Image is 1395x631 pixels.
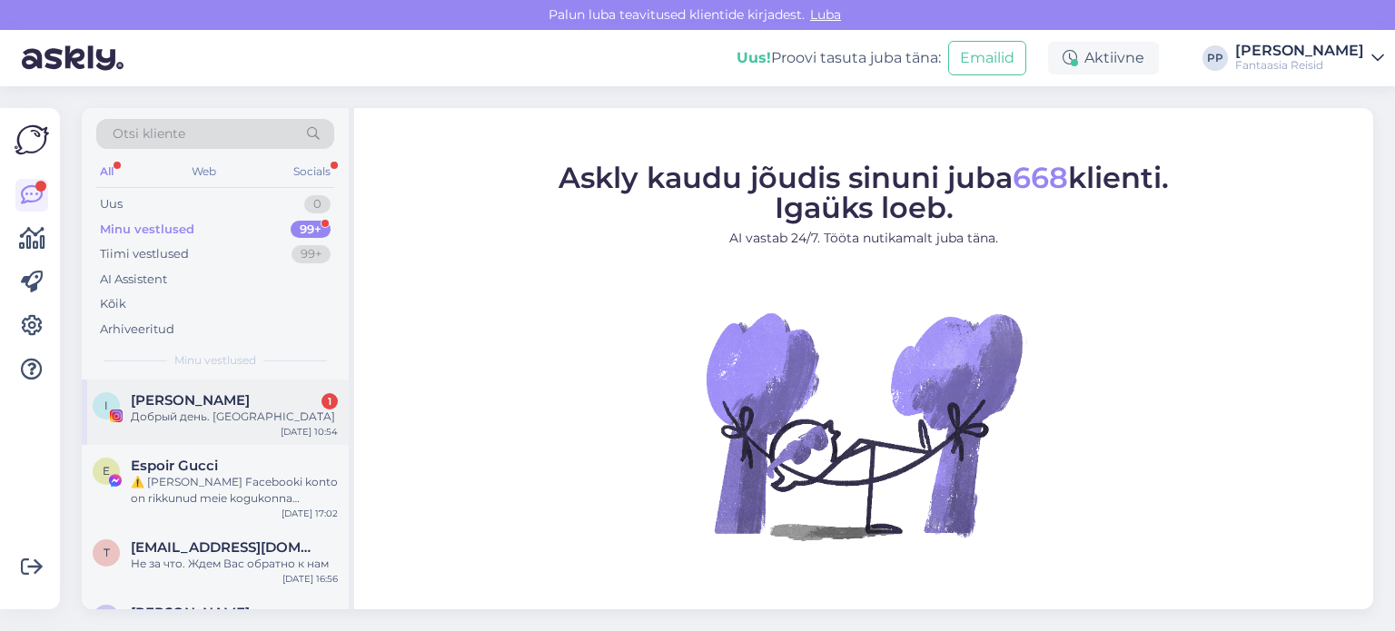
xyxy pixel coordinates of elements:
[700,261,1027,588] img: No Chat active
[737,49,771,66] b: Uus!
[131,409,338,425] div: Добрый день. [GEOGRAPHIC_DATA]
[104,546,110,559] span: t
[805,6,846,23] span: Luba
[1235,44,1384,73] a: [PERSON_NAME]Fantaasia Reisid
[559,228,1169,247] p: AI vastab 24/7. Tööta nutikamalt juba täna.
[103,464,110,478] span: E
[100,295,126,313] div: Kõik
[292,245,331,263] div: 99+
[131,458,218,474] span: Espoir Gucci
[15,123,49,157] img: Askly Logo
[100,271,167,289] div: AI Assistent
[96,160,117,183] div: All
[1235,58,1364,73] div: Fantaasia Reisid
[1048,42,1159,74] div: Aktiivne
[131,392,250,409] span: Irina Popova
[100,221,194,239] div: Minu vestlused
[948,41,1026,75] button: Emailid
[282,507,338,520] div: [DATE] 17:02
[100,245,189,263] div: Tiimi vestlused
[1235,44,1364,58] div: [PERSON_NAME]
[104,399,108,412] span: I
[131,605,250,621] span: Мара Маришка
[737,47,941,69] div: Proovi tasuta juba täna:
[282,572,338,586] div: [DATE] 16:56
[113,124,185,143] span: Otsi kliente
[131,539,320,556] span: tkruzman@bk.ru
[1013,159,1068,194] span: 668
[100,320,174,339] div: Arhiveeritud
[322,393,338,409] div: 1
[131,474,338,507] div: ⚠️ [PERSON_NAME] Facebooki konto on rikkunud meie kogukonna standardeid. Meie süsteem on saanud p...
[290,160,334,183] div: Socials
[100,195,123,213] div: Uus
[559,159,1169,224] span: Askly kaudu jõudis sinuni juba klienti. Igaüks loeb.
[291,221,331,239] div: 99+
[188,160,220,183] div: Web
[304,195,331,213] div: 0
[1202,45,1228,71] div: PP
[281,425,338,439] div: [DATE] 10:54
[174,352,256,369] span: Minu vestlused
[131,556,338,572] div: Не за что. Ждем Вас обратно к нам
